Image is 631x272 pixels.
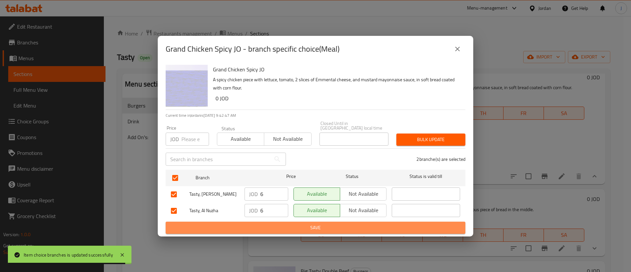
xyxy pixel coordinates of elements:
[343,189,384,199] span: Not available
[340,187,386,201] button: Not available
[213,76,460,92] p: A spicy chicken piece with lettuce, tomato, 2 slices of Emmental cheese, and mustard mayonnaise s...
[220,134,262,144] span: Available
[213,65,460,74] h6: Grand Chicken Spicy JO
[189,190,239,198] span: Tasty, [PERSON_NAME]
[396,134,465,146] button: Bulk update
[450,41,465,57] button: close
[264,133,311,146] button: Not available
[166,222,465,234] button: Save
[166,112,465,118] p: Current time in Jordan is [DATE] 9:42:47 AM
[249,207,258,214] p: JOD
[402,136,460,144] span: Bulk update
[343,206,384,215] span: Not available
[296,189,338,199] span: Available
[24,251,113,259] div: Item choice branches is updated successfully
[340,204,386,217] button: Not available
[293,187,340,201] button: Available
[166,44,339,54] h2: Grand Chicken Spicy JO - branch specific choice(Meal)
[260,204,288,217] input: Please enter price
[416,156,465,162] p: 2 branche(s) are selected
[216,94,460,103] h6: 0 JOD
[249,190,258,198] p: JOD
[293,204,340,217] button: Available
[296,206,338,215] span: Available
[260,187,288,201] input: Please enter price
[189,207,239,215] span: Tasty, Al Nuzha
[171,224,460,232] span: Save
[181,133,209,146] input: Please enter price
[392,172,460,181] span: Status is valid till
[170,135,179,143] p: JOD
[269,172,313,181] span: Price
[166,65,208,107] img: Grand Chicken Spicy JO
[217,133,264,146] button: Available
[196,174,264,182] span: Branch
[318,172,386,181] span: Status
[267,134,309,144] span: Not available
[166,153,271,166] input: Search in branches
